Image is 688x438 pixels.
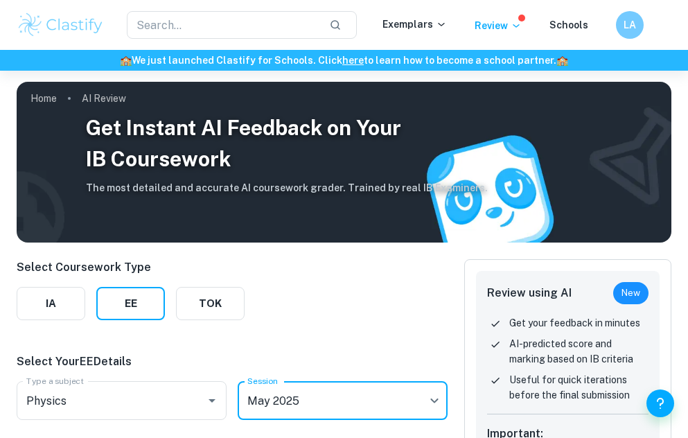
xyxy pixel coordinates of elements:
[17,82,671,243] img: AI Review Cover
[202,391,222,410] button: Open
[3,53,685,68] h6: We just launched Clastify for Schools. Click to learn how to become a school partner.
[30,89,57,108] a: Home
[127,11,318,39] input: Search...
[382,17,447,32] p: Exemplars
[86,180,488,195] h6: The most detailed and accurate AI coursework grader. Trained by real IB Examiners.
[549,19,588,30] a: Schools
[17,259,245,276] p: Select Coursework Type
[176,287,245,320] button: TOK
[96,287,165,320] button: EE
[622,17,638,33] h6: LA
[509,336,649,367] p: AI-predicted score and marking based on IB criteria
[556,55,568,66] span: 🏫
[82,91,126,106] p: AI Review
[17,287,85,320] button: IA
[616,11,644,39] button: LA
[26,375,84,387] label: Type a subject
[238,381,448,420] div: May 2025
[509,372,649,403] p: Useful for quick iterations before the final submission
[120,55,132,66] span: 🏫
[487,285,572,301] h6: Review using AI
[646,389,674,417] button: Help and Feedback
[247,375,278,387] label: Session
[509,315,640,331] p: Get your feedback in minutes
[17,11,105,39] img: Clastify logo
[17,353,448,370] p: Select Your EE Details
[342,55,364,66] a: here
[475,18,522,33] p: Review
[613,286,649,300] span: New
[86,112,488,175] h3: Get Instant AI Feedback on Your IB Coursework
